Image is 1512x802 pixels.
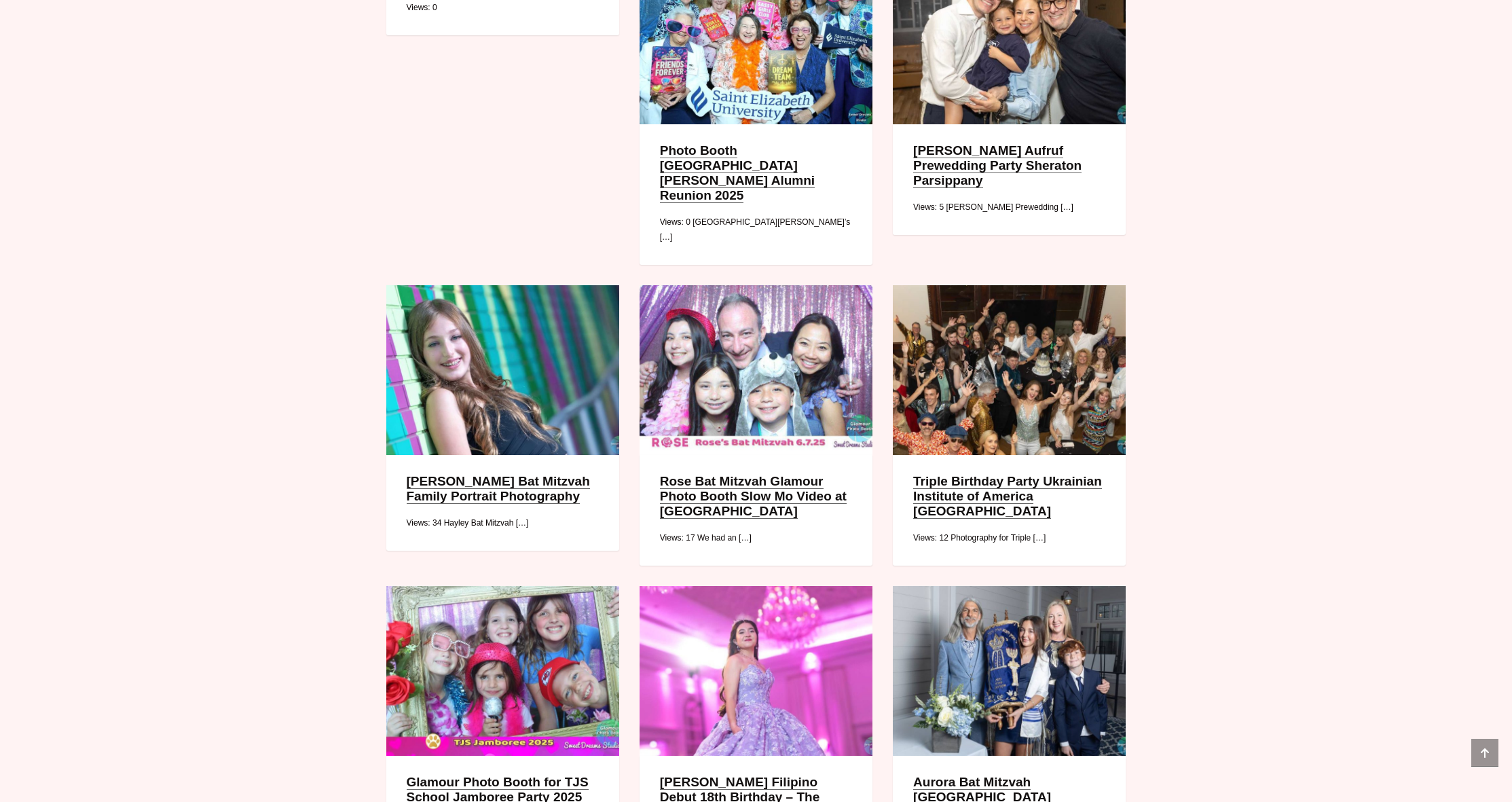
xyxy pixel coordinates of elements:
a: [PERSON_NAME] Bat Mitzvah Family Portrait Photography [407,474,590,504]
div: Views: 17 We had an […] [660,530,852,545]
div: Views: 12 Photography for Triple […] [913,530,1105,545]
a: Rose Bat Mitzvah Glamour Photo Booth Slow Mo Video at [GEOGRAPHIC_DATA] [660,474,847,519]
div: Views: 5 [PERSON_NAME] Prewedding […] [913,200,1105,215]
a: [PERSON_NAME] Aufruf Prewedding Party Sheraton Parsippany [913,143,1082,188]
a: Triple Birthday Party Ukrainian Institute of America [GEOGRAPHIC_DATA] [913,474,1102,519]
a: Photo Booth [GEOGRAPHIC_DATA][PERSON_NAME] Alumni Reunion 2025 [660,143,815,203]
div: Views: 34 Hayley Bat Mitzvah […] [407,515,599,530]
div: Views: 0 [GEOGRAPHIC_DATA][PERSON_NAME]’s […] [660,215,852,244]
